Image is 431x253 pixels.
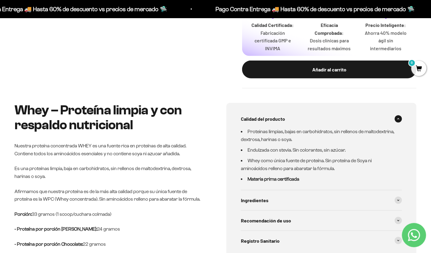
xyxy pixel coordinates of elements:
div: Añadir al carrito [254,66,404,74]
p: Fabricación certificada GMP e INVIMA [249,29,296,52]
strong: - Proteína por porción [PERSON_NAME]: [15,226,97,232]
summary: Ingredientes [241,190,402,210]
p: Dosis clínicas para resultados máximos [306,37,353,52]
p: Pago Contra Entrega 🚚 Hasta 60% de descuento vs precios de mercado 🛸 [215,4,414,14]
span: Calidad del producto [241,115,285,123]
p: 24 gramos [15,225,205,233]
span: Registro Sanitario [241,237,280,245]
strong: - Proteína por porción Chocolate: [15,241,83,247]
strong: Eficacia Comprobada: [315,22,344,36]
p: Afirmamos que nuestra proteína es de la más alta calidad porque su única fuente de proteína es la... [15,188,205,203]
button: Añadir al carrito [242,61,416,79]
p: 33 gramos (1 scoop/cuchara colmada) [15,210,205,218]
h2: Whey – Proteína limpia y con respaldo nutricional [15,103,205,132]
li: Whey como única fuente de proteína. Sin proteína de Soya ni aminoácidos relleno para abaratar la ... [241,157,395,172]
strong: Calidad Certificada: [252,22,294,28]
p: Nuestra proteína concentrada WHEY es una fuente rica en proteínas de alta calidad. Contiene todos... [15,142,205,157]
li: Proteinas limpias, bajas en carbohidratos, sin rellenos de maltodextrina, dextrosa, harinas o soya. [241,128,395,143]
a: 0 [411,66,426,72]
span: Ingredientes [241,196,268,204]
summary: Registro Sanitario [241,231,402,251]
summary: Recomendación de uso [241,211,402,231]
summary: Calidad del producto [241,109,402,129]
strong: Porción: [15,212,32,217]
p: 22 gramos [15,240,205,248]
span: Recomendación de uso [241,217,291,225]
mark: 0 [408,59,416,67]
p: Ahorra 40% modelo ágil sin intermediarios [362,29,409,52]
strong: Materia prima certificada [248,176,299,182]
strong: Precio Inteligente: [366,22,406,28]
p: Es una proteínas limpia, baja en carbohidratos, sin rellenos de maltodextrina, dextrosa, harinas ... [15,165,205,180]
li: Endulzada con stevia. Sin colorantes, sin azúcar. [241,146,395,154]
